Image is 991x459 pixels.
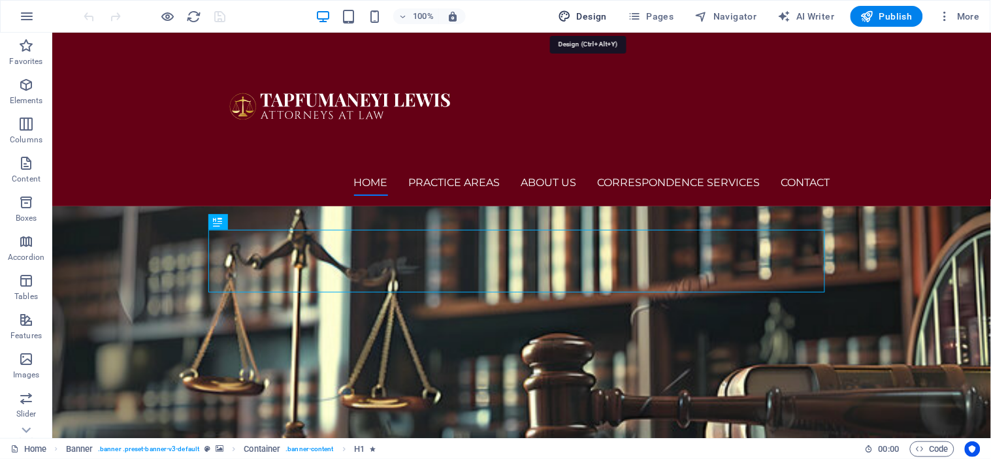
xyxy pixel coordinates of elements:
[879,441,899,457] span: 00 00
[12,174,41,184] p: Content
[10,441,46,457] a: Click to cancel selection. Double-click to open Pages
[16,213,37,223] p: Boxes
[66,441,376,457] nav: breadcrumb
[13,370,40,380] p: Images
[553,6,613,27] button: Design
[934,6,985,27] button: More
[773,6,840,27] button: AI Writer
[910,441,954,457] button: Code
[690,6,762,27] button: Navigator
[413,8,434,24] h6: 100%
[216,445,223,452] i: This element contains a background
[98,441,199,457] span: . banner .preset-banner-v3-default
[865,441,900,457] h6: Session time
[695,10,757,23] span: Navigator
[939,10,980,23] span: More
[10,135,42,145] p: Columns
[447,10,459,22] i: On resize automatically adjust zoom level to fit chosen device.
[8,252,44,262] p: Accordion
[916,441,949,457] span: Code
[16,409,37,419] p: Slider
[187,9,202,24] i: Reload page
[778,10,835,23] span: AI Writer
[888,444,890,454] span: :
[14,291,38,302] p: Tables
[10,95,43,106] p: Elements
[354,441,365,457] span: Click to select. Double-click to edit
[9,56,42,67] p: Favorites
[186,8,202,24] button: reload
[559,10,608,23] span: Design
[851,6,923,27] button: Publish
[285,441,333,457] span: . banner-content
[66,441,93,457] span: Click to select. Double-click to edit
[628,10,674,23] span: Pages
[393,8,440,24] button: 100%
[244,441,281,457] span: Click to select. Double-click to edit
[10,330,42,341] p: Features
[861,10,913,23] span: Publish
[965,441,981,457] button: Usercentrics
[204,445,210,452] i: This element is a customizable preset
[370,445,376,452] i: Element contains an animation
[623,6,679,27] button: Pages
